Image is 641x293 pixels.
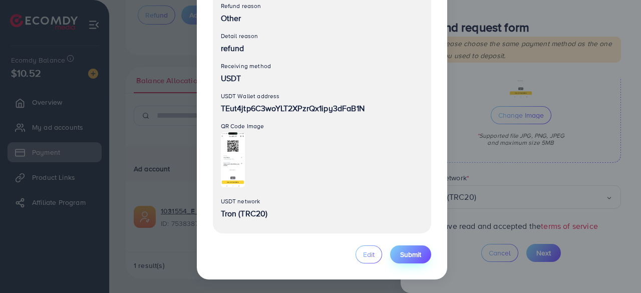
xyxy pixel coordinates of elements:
iframe: Chat [598,248,633,285]
img: Preview Image [221,132,245,187]
span: Submit [400,249,421,259]
p: QR Code Image [221,120,423,132]
p: USDT network [221,195,423,207]
button: Submit [390,245,431,263]
p: Tron (TRC20) [221,207,423,219]
p: Detail reason [221,30,423,42]
p: Other [221,12,423,24]
span: Edit [363,249,375,259]
p: TEut4jtp6C3woYLT2XPzrQx1ipy3dFaB1N [221,102,423,114]
p: refund [221,42,423,54]
p: Receiving method [221,60,423,72]
p: USDT Wallet address [221,90,423,102]
p: USDT [221,72,423,84]
button: Edit [356,245,382,263]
